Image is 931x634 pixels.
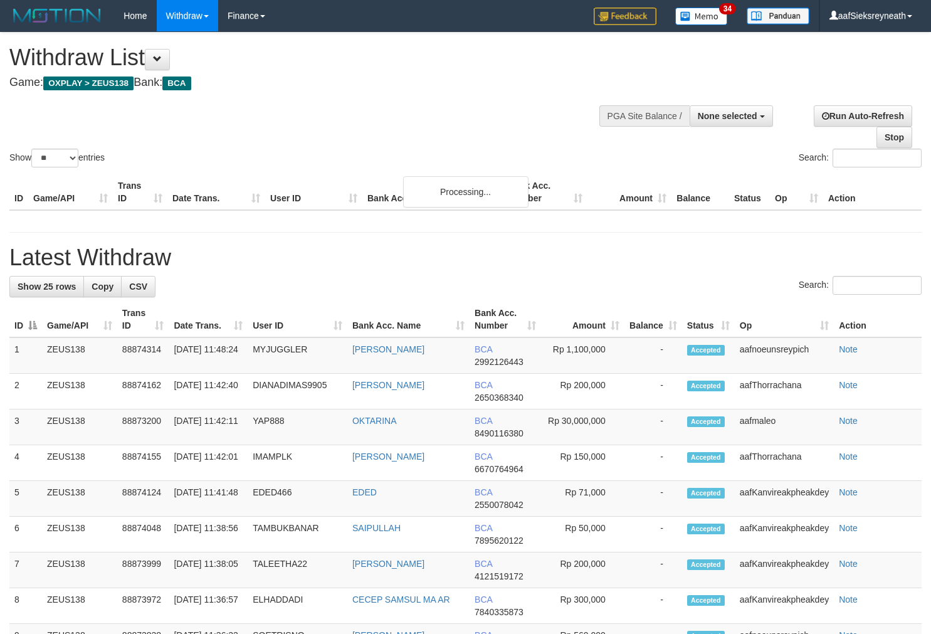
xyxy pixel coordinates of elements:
[265,174,362,210] th: User ID
[9,374,42,409] td: 2
[248,481,347,517] td: EDED466
[117,302,169,337] th: Trans ID: activate to sort column ascending
[117,517,169,552] td: 88874048
[352,559,424,569] a: [PERSON_NAME]
[624,552,682,588] td: -
[9,174,28,210] th: ID
[42,588,117,624] td: ZEUS138
[121,276,155,297] a: CSV
[347,302,470,337] th: Bank Acc. Name: activate to sort column ascending
[352,416,397,426] a: OKTARINA
[735,409,834,445] td: aafmaleo
[503,174,587,210] th: Bank Acc. Number
[624,588,682,624] td: -
[42,374,117,409] td: ZEUS138
[18,282,76,292] span: Show 25 rows
[799,149,922,167] label: Search:
[248,552,347,588] td: TALEETHA22
[475,536,523,546] span: Copy 7895620122 to clipboard
[594,8,656,25] img: Feedback.jpg
[117,409,169,445] td: 88873200
[833,276,922,295] input: Search:
[839,380,858,390] a: Note
[117,588,169,624] td: 88873972
[31,149,78,167] select: Showentries
[475,344,492,354] span: BCA
[839,487,858,497] a: Note
[42,445,117,481] td: ZEUS138
[839,344,858,354] a: Note
[475,500,523,510] span: Copy 2550078042 to clipboard
[747,8,809,24] img: panduan.png
[248,374,347,409] td: DIANADIMAS9905
[475,380,492,390] span: BCA
[624,409,682,445] td: -
[248,337,347,374] td: MYJUGGLER
[834,302,922,337] th: Action
[9,302,42,337] th: ID: activate to sort column descending
[735,337,834,374] td: aafnoeunsreypich
[475,393,523,403] span: Copy 2650368340 to clipboard
[403,176,529,208] div: Processing...
[9,77,608,89] h4: Game: Bank:
[624,481,682,517] td: -
[169,302,248,337] th: Date Trans.: activate to sort column ascending
[42,337,117,374] td: ZEUS138
[9,276,84,297] a: Show 25 rows
[475,487,492,497] span: BCA
[9,481,42,517] td: 5
[9,337,42,374] td: 1
[735,374,834,409] td: aafThorrachana
[541,588,624,624] td: Rp 300,000
[541,302,624,337] th: Amount: activate to sort column ascending
[475,559,492,569] span: BCA
[129,282,147,292] span: CSV
[117,552,169,588] td: 88873999
[833,149,922,167] input: Search:
[839,559,858,569] a: Note
[735,445,834,481] td: aafThorrachana
[475,571,523,581] span: Copy 4121519172 to clipboard
[28,174,113,210] th: Game/API
[162,77,191,90] span: BCA
[624,445,682,481] td: -
[698,111,757,121] span: None selected
[352,594,450,605] a: CECEP SAMSUL MA AR
[729,174,770,210] th: Status
[352,344,424,354] a: [PERSON_NAME]
[735,588,834,624] td: aafKanvireakpheakdey
[541,337,624,374] td: Rp 1,100,000
[169,445,248,481] td: [DATE] 11:42:01
[624,374,682,409] td: -
[117,481,169,517] td: 88874124
[839,416,858,426] a: Note
[470,302,541,337] th: Bank Acc. Number: activate to sort column ascending
[682,302,735,337] th: Status: activate to sort column ascending
[169,481,248,517] td: [DATE] 11:41:48
[735,302,834,337] th: Op: activate to sort column ascending
[839,594,858,605] a: Note
[9,445,42,481] td: 4
[876,127,912,148] a: Stop
[541,481,624,517] td: Rp 71,000
[475,357,523,367] span: Copy 2992126443 to clipboard
[9,6,105,25] img: MOTION_logo.png
[735,517,834,552] td: aafKanvireakpheakdey
[9,552,42,588] td: 7
[352,380,424,390] a: [PERSON_NAME]
[352,523,401,533] a: SAIPULLAH
[169,337,248,374] td: [DATE] 11:48:24
[169,552,248,588] td: [DATE] 11:38:05
[475,428,523,438] span: Copy 8490116380 to clipboard
[823,174,922,210] th: Action
[687,595,725,606] span: Accepted
[167,174,265,210] th: Date Trans.
[117,374,169,409] td: 88874162
[839,452,858,462] a: Note
[362,174,503,210] th: Bank Acc. Name
[839,523,858,533] a: Note
[735,481,834,517] td: aafKanvireakpheakdey
[814,105,912,127] a: Run Auto-Refresh
[475,416,492,426] span: BCA
[113,174,167,210] th: Trans ID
